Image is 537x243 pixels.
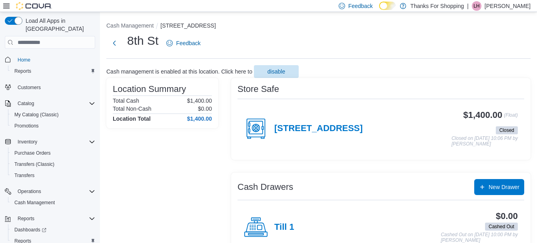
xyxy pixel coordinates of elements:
[254,65,299,78] button: disable
[485,223,518,231] span: Cashed Out
[14,199,55,206] span: Cash Management
[160,22,216,29] button: [STREET_ADDRESS]
[11,148,54,158] a: Purchase Orders
[22,17,95,33] span: Load All Apps in [GEOGRAPHIC_DATA]
[8,170,98,181] button: Transfers
[14,161,54,167] span: Transfers (Classic)
[11,121,42,131] a: Promotions
[11,198,95,207] span: Cash Management
[473,1,479,11] span: LH
[163,35,204,51] a: Feedback
[499,127,514,134] span: Closed
[11,159,95,169] span: Transfers (Classic)
[496,211,518,221] h3: $0.00
[18,84,41,91] span: Customers
[11,225,95,235] span: Dashboards
[14,68,31,74] span: Reports
[8,109,98,120] button: My Catalog (Classic)
[14,99,95,108] span: Catalog
[11,171,95,180] span: Transfers
[14,112,59,118] span: My Catalog (Classic)
[11,148,95,158] span: Purchase Orders
[113,84,186,94] h3: Location Summary
[14,150,51,156] span: Purchase Orders
[410,1,464,11] p: Thanks For Shopping
[274,222,294,233] h4: Till 1
[348,2,373,10] span: Feedback
[11,198,58,207] a: Cash Management
[106,68,252,75] p: Cash management is enabled at this location. Click here to
[8,147,98,159] button: Purchase Orders
[14,172,34,179] span: Transfers
[187,116,212,122] h4: $1,400.00
[113,106,152,112] h6: Total Non-Cash
[8,197,98,208] button: Cash Management
[379,2,396,10] input: Dark Mode
[489,223,514,230] span: Cashed Out
[268,68,285,76] span: disable
[11,66,95,76] span: Reports
[8,66,98,77] button: Reports
[18,188,41,195] span: Operations
[113,116,151,122] h4: Location Total
[8,120,98,131] button: Promotions
[14,137,40,147] button: Inventory
[14,214,38,223] button: Reports
[467,1,469,11] p: |
[14,187,44,196] button: Operations
[8,224,98,235] a: Dashboards
[11,110,95,120] span: My Catalog (Classic)
[496,126,518,134] span: Closed
[14,83,44,92] a: Customers
[11,110,62,120] a: My Catalog (Classic)
[11,121,95,131] span: Promotions
[106,35,122,51] button: Next
[2,186,98,197] button: Operations
[16,2,52,10] img: Cova
[2,136,98,147] button: Inventory
[274,123,363,134] h4: [STREET_ADDRESS]
[8,159,98,170] button: Transfers (Classic)
[106,22,531,31] nav: An example of EuiBreadcrumbs
[14,82,95,92] span: Customers
[14,99,37,108] button: Catalog
[18,100,34,107] span: Catalog
[187,98,212,104] p: $1,400.00
[485,1,531,11] p: [PERSON_NAME]
[14,214,95,223] span: Reports
[472,1,481,11] div: Lauren Hergott
[106,22,154,29] button: Cash Management
[18,215,34,222] span: Reports
[11,159,58,169] a: Transfers (Classic)
[441,232,518,243] p: Cashed Out on [DATE] 10:00 PM by [PERSON_NAME]
[11,225,50,235] a: Dashboards
[198,106,212,112] p: $0.00
[463,110,503,120] h3: $1,400.00
[14,187,95,196] span: Operations
[14,55,34,65] a: Home
[504,110,518,125] p: (Float)
[11,171,38,180] a: Transfers
[2,82,98,93] button: Customers
[18,57,30,63] span: Home
[2,98,98,109] button: Catalog
[14,54,95,64] span: Home
[18,139,37,145] span: Inventory
[176,39,200,47] span: Feedback
[11,66,34,76] a: Reports
[2,213,98,224] button: Reports
[14,227,46,233] span: Dashboards
[238,182,293,192] h3: Cash Drawers
[113,98,139,104] h6: Total Cash
[14,137,95,147] span: Inventory
[14,123,39,129] span: Promotions
[474,179,524,195] button: New Drawer
[451,136,518,147] p: Closed on [DATE] 10:06 PM by [PERSON_NAME]
[238,84,279,94] h3: Store Safe
[489,183,519,191] span: New Drawer
[2,54,98,65] button: Home
[127,33,158,49] h1: 8th St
